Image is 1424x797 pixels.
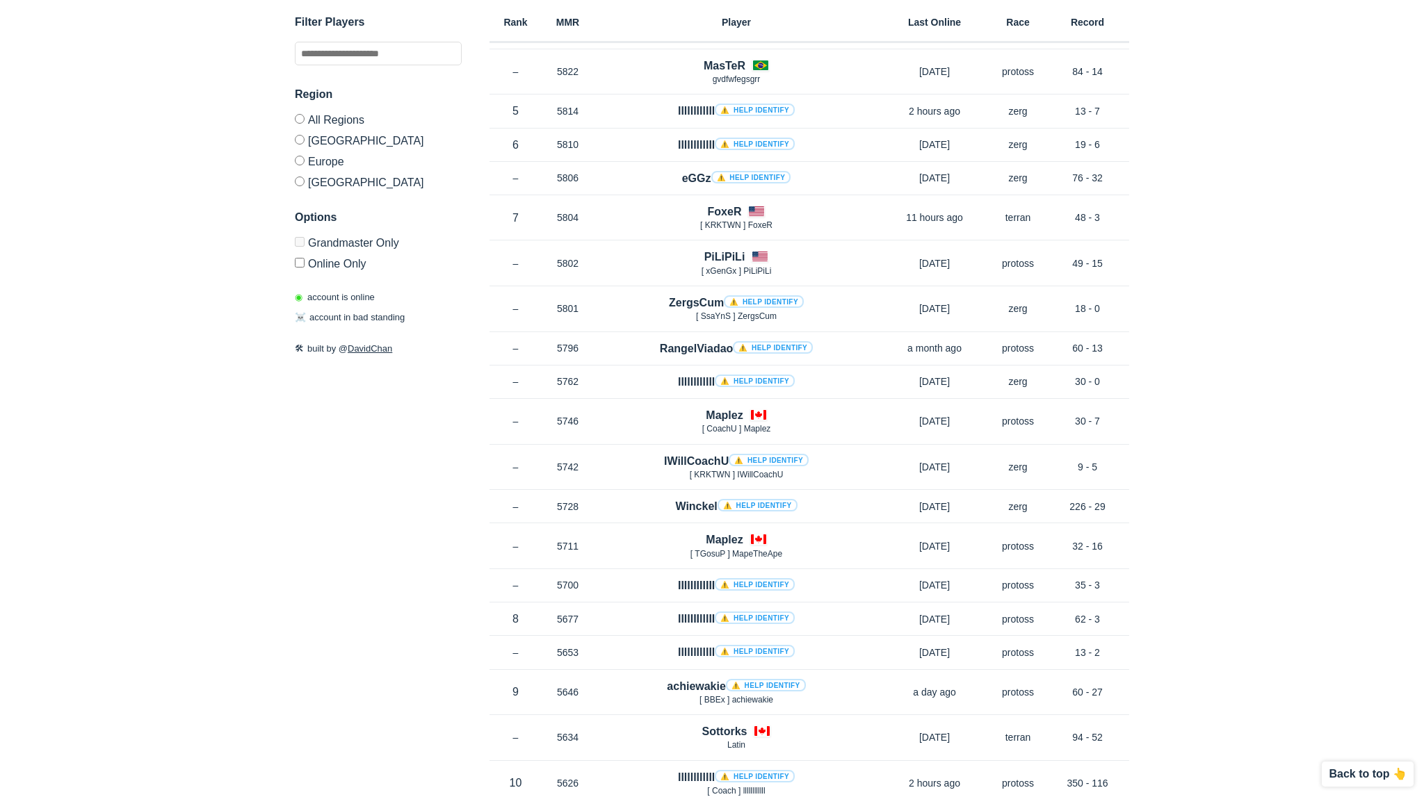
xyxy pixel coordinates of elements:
[542,211,594,224] p: 5804
[1046,776,1129,790] p: 350 - 116
[295,209,462,226] h3: Options
[295,114,462,129] label: All Regions
[542,256,594,270] p: 5802
[879,578,990,592] p: [DATE]
[708,204,742,220] h4: FoxeR
[726,679,806,691] a: ⚠️ Help identify
[489,775,542,791] p: 10
[879,65,990,79] p: [DATE]
[489,171,542,185] p: –
[542,414,594,428] p: 5746
[489,137,542,153] p: 6
[489,17,542,27] h6: Rank
[489,578,542,592] p: –
[879,646,990,659] p: [DATE]
[542,539,594,553] p: 5711
[702,266,772,276] span: [ xGenGx ] PiLiPiLi
[295,258,305,268] input: Online Only
[295,176,305,186] input: [GEOGRAPHIC_DATA]
[990,578,1046,592] p: protoss
[489,730,542,744] p: –
[724,295,804,308] a: ⚠️ Help identify
[295,135,305,145] input: [GEOGRAPHIC_DATA]
[879,211,990,224] p: 11 hours ago
[879,612,990,626] p: [DATE]
[489,684,542,700] p: 9
[879,500,990,513] p: [DATE]
[489,302,542,315] p: –
[715,611,795,624] a: ⚠️ Help identify
[702,723,747,739] h4: Sottorks
[348,343,392,354] a: DavidChan
[489,539,542,553] p: –
[1046,414,1129,428] p: 30 - 7
[295,156,305,165] input: Europe
[702,424,771,434] span: [ CoachU ] Maplez
[295,342,462,356] p: built by @
[678,611,795,627] h4: llllIIIlllII
[990,776,1046,790] p: protoss
[295,313,306,323] span: ☠️
[489,460,542,474] p: –
[489,341,542,355] p: –
[715,645,795,657] a: ⚠️ Help identify
[1046,646,1129,659] p: 13 - 2
[990,612,1046,626] p: protoss
[699,695,773,705] span: [ BBEx ] achiewakie
[879,539,990,553] p: [DATE]
[542,612,594,626] p: 5677
[489,414,542,428] p: –
[1046,578,1129,592] p: 35 - 3
[879,171,990,185] p: [DATE]
[1046,375,1129,388] p: 30 - 0
[295,150,462,171] label: Europe
[990,211,1046,224] p: terran
[990,65,1046,79] p: protoss
[718,499,798,511] a: ⚠️ Help identify
[715,138,795,150] a: ⚠️ Help identify
[1046,17,1129,27] h6: Record
[700,220,772,230] span: [ KRKTWN ] FoxeR
[704,58,745,74] h4: MasTeR
[990,539,1046,553] p: protoss
[729,454,809,466] a: ⚠️ Help identify
[489,611,542,627] p: 8
[990,302,1046,315] p: zerg
[1329,769,1407,780] p: Back to top 👆
[879,776,990,790] p: 2 hours ago
[715,104,795,116] a: ⚠️ Help identify
[678,769,795,785] h4: llllllllllll
[879,341,990,355] p: a month ago
[542,341,594,355] p: 5796
[542,730,594,744] p: 5634
[678,103,795,119] h4: llllllllllll
[990,646,1046,659] p: protoss
[542,578,594,592] p: 5700
[990,341,1046,355] p: protoss
[1046,539,1129,553] p: 32 - 16
[295,14,462,31] h3: Filter Players
[542,138,594,151] p: 5810
[1046,65,1129,79] p: 84 - 14
[675,498,797,514] h4: Winckel
[990,375,1046,388] p: zerg
[706,532,743,548] h4: Maplez
[706,407,743,423] h4: Maplez
[542,375,594,388] p: 5762
[879,460,990,474] p: [DATE]
[990,500,1046,513] p: zerg
[879,685,990,699] p: a day ago
[660,340,813,356] h4: RangelViadao
[690,549,782,559] span: [ TGosuP ] MapeTheApe
[1046,730,1129,744] p: 94 - 52
[489,256,542,270] p: –
[489,103,542,119] p: 5
[542,65,594,79] p: 5822
[704,249,745,265] h4: PiLiPiLi
[990,171,1046,185] p: zerg
[542,104,594,118] p: 5814
[715,375,795,387] a: ⚠️ Help identify
[733,341,813,354] a: ⚠️ Help identify
[295,237,305,247] input: Grandmaster Only
[1046,685,1129,699] p: 60 - 27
